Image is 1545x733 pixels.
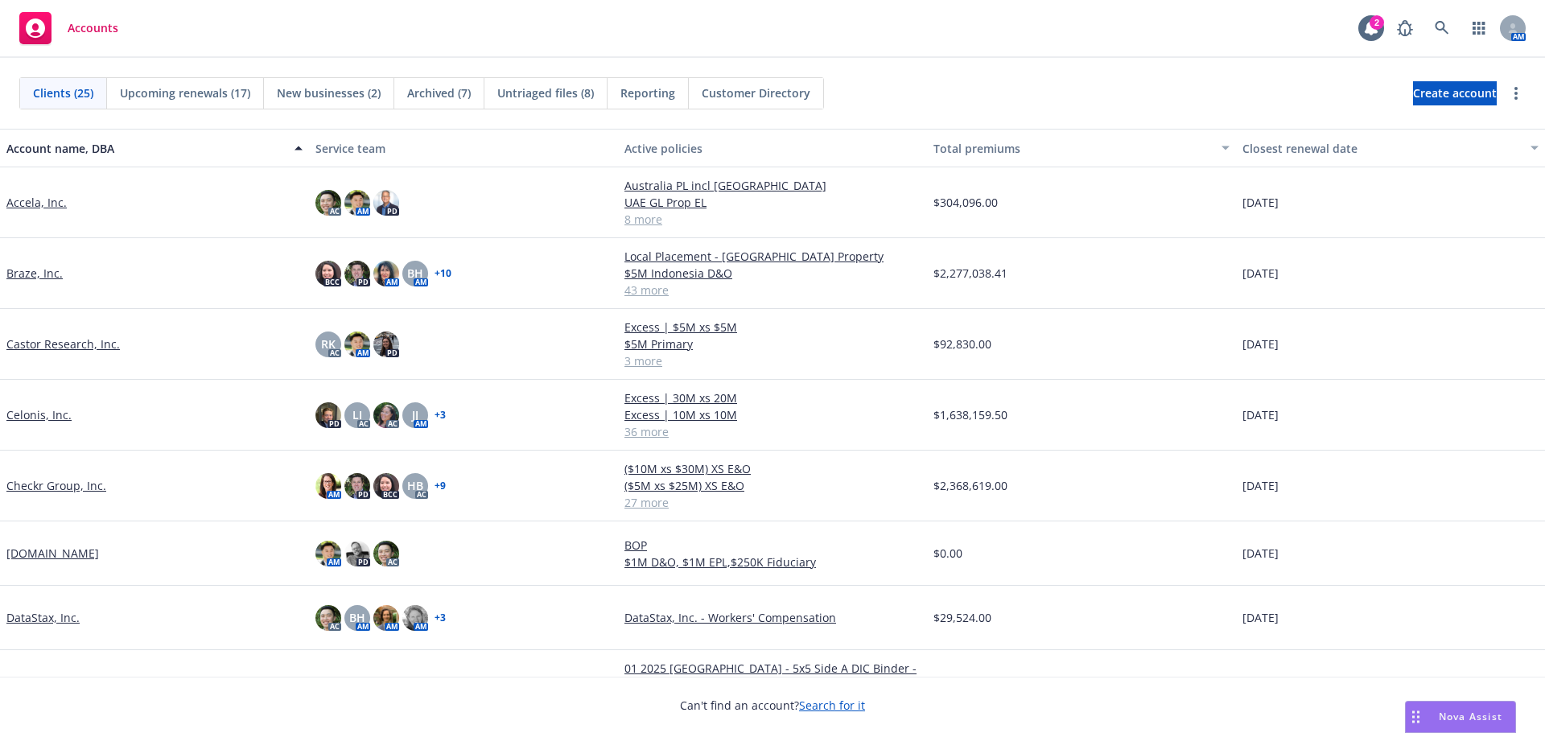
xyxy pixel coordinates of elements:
a: Checkr Group, Inc. [6,477,106,494]
span: $0.00 [933,545,962,562]
span: [DATE] [1242,194,1279,211]
a: Switch app [1463,12,1495,44]
a: 3 more [624,352,921,369]
span: [DATE] [1242,265,1279,282]
a: + 9 [435,481,446,491]
img: photo [373,541,399,566]
img: photo [344,541,370,566]
a: + 3 [435,410,446,420]
div: Drag to move [1406,702,1426,732]
button: Total premiums [927,129,1236,167]
img: photo [315,473,341,499]
a: Excess | $5M xs $5M [624,319,921,336]
img: photo [373,473,399,499]
span: JJ [412,406,418,423]
span: $92,830.00 [933,336,991,352]
a: more [1506,84,1526,103]
span: [DATE] [1242,336,1279,352]
div: Service team [315,140,612,157]
span: [DATE] [1242,477,1279,494]
span: Create account [1413,78,1497,109]
img: photo [373,605,399,631]
img: photo [373,331,399,357]
span: [DATE] [1242,406,1279,423]
div: 2 [1370,15,1384,30]
span: $29,524.00 [933,609,991,626]
a: ($5M xs $25M) XS E&O [624,477,921,494]
a: $5M Indonesia D&O [624,265,921,282]
a: 8 more [624,211,921,228]
span: BH [407,265,423,282]
a: Accounts [13,6,125,51]
img: photo [315,605,341,631]
img: photo [344,261,370,286]
span: [DATE] [1242,609,1279,626]
span: Reporting [620,84,675,101]
div: Total premiums [933,140,1212,157]
a: $5M Primary [624,336,921,352]
a: Accela, Inc. [6,194,67,211]
a: Braze, Inc. [6,265,63,282]
a: ($10M xs $30M) XS E&O [624,460,921,477]
span: $2,368,619.00 [933,477,1007,494]
div: Closest renewal date [1242,140,1521,157]
a: Report a Bug [1389,12,1421,44]
span: Customer Directory [702,84,810,101]
span: BH [349,609,365,626]
span: Upcoming renewals (17) [120,84,250,101]
div: Account name, DBA [6,140,285,157]
span: New businesses (2) [277,84,381,101]
a: $1M D&O, $1M EPL,$250K Fiduciary [624,554,921,570]
img: photo [315,402,341,428]
a: Castor Research, Inc. [6,336,120,352]
button: Active policies [618,129,927,167]
span: HB [407,477,423,494]
img: photo [344,190,370,216]
a: Excess | 30M xs 20M [624,389,921,406]
a: Excess | 10M xs 10M [624,406,921,423]
span: Untriaged files (8) [497,84,594,101]
button: Closest renewal date [1236,129,1545,167]
span: Accounts [68,22,118,35]
a: 36 more [624,423,921,440]
a: 01 2025 [GEOGRAPHIC_DATA] - 5x5 Side A DIC Binder - AWAC [624,660,921,694]
a: Local Placement - [GEOGRAPHIC_DATA] Property [624,248,921,265]
img: photo [344,331,370,357]
span: $2,277,038.41 [933,265,1007,282]
span: Clients (25) [33,84,93,101]
button: Nova Assist [1405,701,1516,733]
img: photo [315,261,341,286]
button: Service team [309,129,618,167]
a: [DOMAIN_NAME] [6,545,99,562]
a: Create account [1413,81,1497,105]
img: photo [315,541,341,566]
img: photo [373,190,399,216]
span: Nova Assist [1439,710,1502,723]
span: LI [352,406,362,423]
span: [DATE] [1242,545,1279,562]
span: Can't find an account? [680,697,865,714]
div: Active policies [624,140,921,157]
a: + 3 [435,613,446,623]
a: 43 more [624,282,921,299]
img: photo [315,190,341,216]
img: photo [344,473,370,499]
a: Australia PL incl [GEOGRAPHIC_DATA] [624,177,921,194]
span: Archived (7) [407,84,471,101]
a: Search [1426,12,1458,44]
a: + 10 [435,269,451,278]
img: photo [373,261,399,286]
a: Search for it [799,698,865,713]
span: $1,638,159.50 [933,406,1007,423]
a: DataStax, Inc. - Workers' Compensation [624,609,921,626]
span: $304,096.00 [933,194,998,211]
a: DataStax, Inc. [6,609,80,626]
a: BOP [624,537,921,554]
img: photo [373,402,399,428]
